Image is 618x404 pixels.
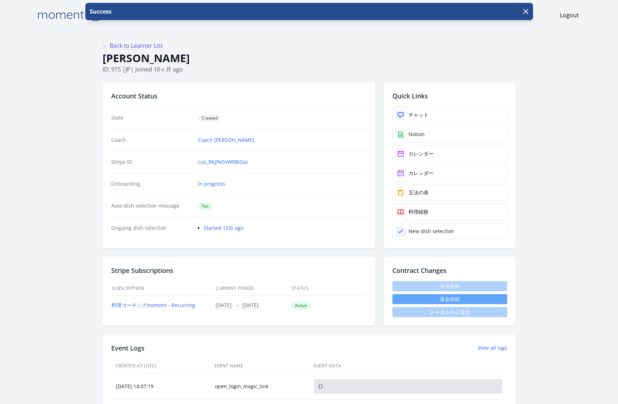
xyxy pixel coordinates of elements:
[392,91,507,101] h2: Quick Links
[409,208,429,215] div: 料理経験
[216,302,232,309] button: [DATE]
[242,302,259,309] button: [DATE]
[111,343,145,353] h2: Event Logs
[314,379,503,394] pre: {}
[103,42,163,50] a: ← Back to Learner List
[111,180,193,187] dt: Onboarding
[198,136,254,144] a: Coach [PERSON_NAME]
[392,126,507,143] a: Notion
[235,302,240,308] span: →
[111,158,193,166] dt: Stripe ID
[198,115,221,122] span: Created
[392,184,507,201] a: 五法の表
[392,223,507,240] a: New dish selection
[198,180,225,187] a: In progress
[409,189,429,196] div: 五法の表
[409,228,454,235] div: New dish selection
[392,107,507,123] a: チャット
[111,359,210,373] th: Created At (UTC)
[210,359,309,373] th: Event Name
[392,145,507,162] a: カレンダー
[291,281,367,296] th: Status
[409,170,434,177] div: カレンダー
[112,302,195,308] a: 料理コーチングmoment - Recurring
[198,158,248,166] a: cus_RKJPe5vWt8bSaz
[392,204,507,220] a: 料理経験
[478,344,507,352] a: View all logs
[392,294,507,304] button: 退会依頼
[111,136,193,144] dt: Coach
[112,383,210,390] div: [DATE] 14:07:19
[111,91,367,101] h2: Account Status
[204,224,244,231] a: Started 12分 ago
[111,224,193,232] dt: Ongoing dish selection
[409,131,425,138] div: Notion
[392,307,507,317] span: チャネルから退出
[211,383,309,390] div: open_login_magic_link
[409,150,434,157] div: カレンダー
[291,302,311,309] span: Active
[309,359,507,373] th: Event Data
[111,281,216,296] th: Subscription
[126,65,131,73] span: jp
[198,203,212,210] span: Yes
[88,7,112,16] p: Success
[392,165,507,181] a: カレンダー
[111,202,193,210] dt: Auto dish selection message
[392,265,507,275] h2: Contract Changes
[392,281,507,291] span: 休会依頼
[111,265,367,275] h2: Stripe Subscriptions
[409,111,429,119] div: チャット
[103,65,516,74] p: ID: 915 | | Joined 10ヶ月 ago
[215,281,291,296] th: Current Period
[103,51,516,65] h1: [PERSON_NAME]
[111,114,193,122] dt: State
